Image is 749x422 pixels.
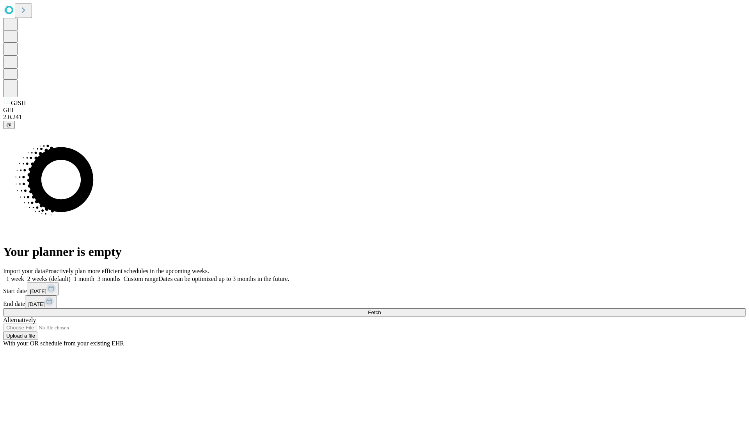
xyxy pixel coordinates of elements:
button: [DATE] [25,295,57,308]
span: 1 week [6,275,24,282]
div: Start date [3,283,746,295]
span: Custom range [124,275,158,282]
button: Fetch [3,308,746,316]
span: GJSH [11,100,26,106]
span: With your OR schedule from your existing EHR [3,340,124,347]
button: [DATE] [27,283,59,295]
span: @ [6,122,12,128]
span: [DATE] [30,288,46,294]
span: Proactively plan more efficient schedules in the upcoming weeks. [45,268,209,274]
span: Import your data [3,268,45,274]
span: Fetch [368,309,381,315]
span: [DATE] [28,301,44,307]
span: 3 months [98,275,121,282]
div: 2.0.241 [3,114,746,121]
button: Upload a file [3,332,38,340]
span: Dates can be optimized up to 3 months in the future. [158,275,289,282]
span: 1 month [74,275,94,282]
div: End date [3,295,746,308]
span: 2 weeks (default) [27,275,71,282]
h1: Your planner is empty [3,245,746,259]
div: GEI [3,107,746,114]
span: Alternatively [3,316,36,323]
button: @ [3,121,15,129]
